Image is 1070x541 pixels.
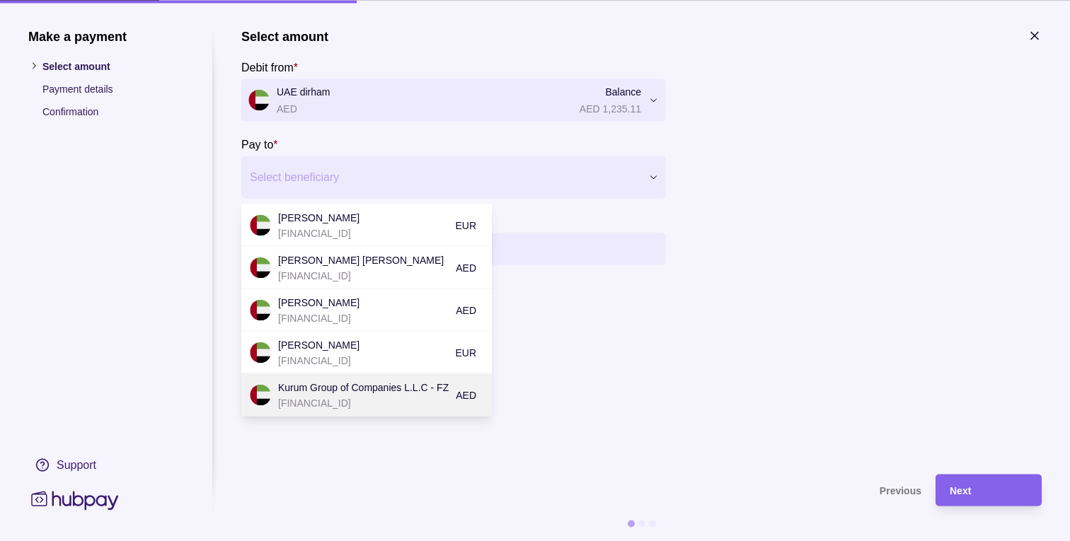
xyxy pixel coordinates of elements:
[936,474,1042,506] button: Next
[42,58,184,74] p: Select amount
[241,138,273,150] p: Pay to
[278,225,448,240] p: [FINANCIAL_ID]
[278,395,449,410] p: [FINANCIAL_ID]
[278,267,449,283] p: [FINANCIAL_ID]
[278,352,448,368] p: [FINANCIAL_ID]
[250,384,271,405] img: ae
[250,342,271,363] img: ae
[278,310,449,325] p: [FINANCIAL_ID]
[57,457,96,472] div: Support
[456,302,476,318] p: AED
[42,103,184,119] p: Confirmation
[241,58,298,75] label: Debit from
[456,387,476,402] p: AED
[278,252,449,267] p: [PERSON_NAME] [PERSON_NAME]
[250,299,271,320] img: ae
[241,135,278,152] label: Pay to
[241,61,294,73] p: Debit from
[278,294,449,310] p: [PERSON_NAME]
[241,28,328,44] h1: Select amount
[950,485,971,496] span: Next
[250,214,271,235] img: ae
[42,81,184,96] p: Payment details
[28,28,184,44] h1: Make a payment
[455,344,476,360] p: EUR
[278,209,448,225] p: [PERSON_NAME]
[28,450,184,479] a: Support
[455,217,476,233] p: EUR
[278,337,448,352] p: [PERSON_NAME]
[880,485,921,496] span: Previous
[278,379,449,395] p: Kurum Group of Companies L.L.C - FZ
[456,260,476,275] p: AED
[241,474,921,506] button: Previous
[250,257,271,278] img: ae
